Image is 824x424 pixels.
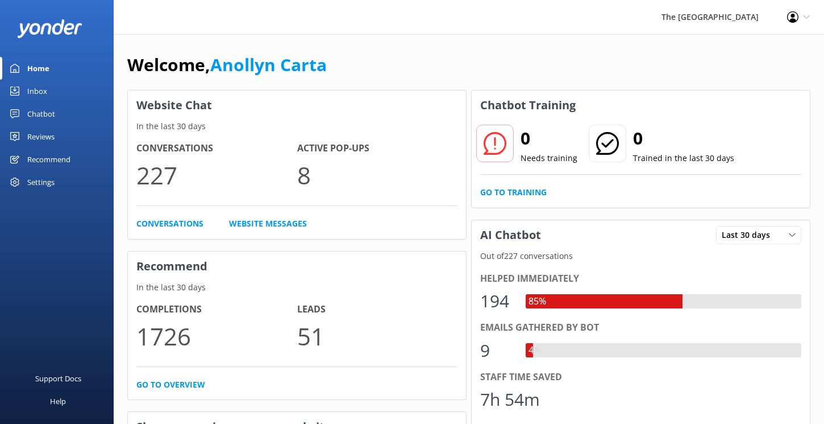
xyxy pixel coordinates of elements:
div: 85% [526,294,549,309]
h4: Active Pop-ups [297,141,458,156]
div: Home [27,57,49,80]
div: Emails gathered by bot [480,320,801,335]
div: Inbox [27,80,47,102]
div: 4% [526,343,544,358]
h2: 0 [633,125,734,152]
h4: Completions [136,302,297,317]
h4: Conversations [136,141,297,156]
a: Go to overview [136,378,205,391]
div: Chatbot [27,102,55,125]
p: Needs training [521,152,577,164]
p: 8 [297,156,458,194]
p: 227 [136,156,297,194]
div: Reviews [27,125,55,148]
div: 194 [480,287,514,315]
div: Staff time saved [480,370,801,385]
a: Anollyn Carta [210,53,327,76]
div: Helped immediately [480,271,801,286]
a: Go to Training [480,186,547,199]
img: yonder-white-logo.png [17,19,82,38]
h3: Recommend [128,252,466,281]
a: Website Messages [229,217,307,230]
p: In the last 30 days [128,120,466,133]
h3: Website Chat [128,90,466,120]
p: In the last 30 days [128,281,466,294]
div: 9 [480,337,514,364]
div: Support Docs [35,367,81,390]
h2: 0 [521,125,577,152]
div: Help [50,390,66,413]
h3: AI Chatbot [472,220,550,250]
h4: Leads [297,302,458,317]
h1: Welcome, [127,51,327,79]
p: 1726 [136,317,297,355]
div: Settings [27,171,55,194]
a: Conversations [136,217,203,230]
p: Trained in the last 30 days [633,152,734,164]
p: 51 [297,317,458,355]
div: 7h 54m [480,386,540,413]
span: Last 30 days [722,229,777,241]
p: Out of 227 conversations [472,250,810,262]
h3: Chatbot Training [472,90,584,120]
div: Recommend [27,148,70,171]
